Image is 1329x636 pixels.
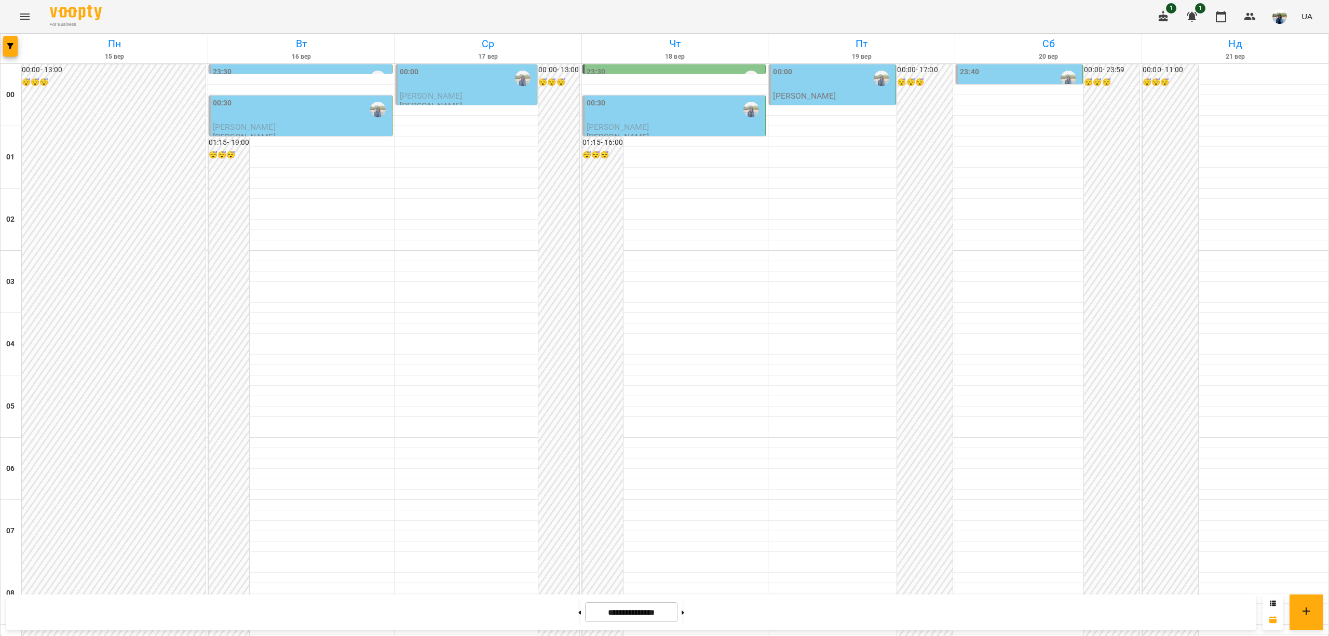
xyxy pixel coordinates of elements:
[213,122,276,132] span: [PERSON_NAME]
[587,132,649,141] p: [PERSON_NAME]
[1166,3,1176,13] span: 1
[1084,77,1140,88] h6: 😴😴😴
[6,276,15,288] h6: 03
[6,588,15,599] h6: 08
[210,36,393,52] h6: Вт
[874,71,889,86] img: Олійник Алла
[397,36,580,52] h6: Ср
[22,64,206,76] h6: 00:00 - 13:00
[6,214,15,225] h6: 02
[1061,71,1076,86] img: Олійник Алла
[6,401,15,412] h6: 05
[584,52,767,62] h6: 18 вер
[23,36,206,52] h6: Пн
[584,36,767,52] h6: Чт
[1297,7,1317,26] button: UA
[50,21,102,28] span: For Business
[770,36,953,52] h6: Пт
[213,66,232,78] label: 23:30
[12,4,37,29] button: Menu
[582,137,623,148] h6: 01:15 - 16:00
[770,52,953,62] h6: 19 вер
[1301,11,1312,22] span: UA
[23,52,206,62] h6: 15 вер
[1195,3,1205,13] span: 1
[538,64,579,76] h6: 00:00 - 13:00
[6,89,15,101] h6: 00
[209,150,249,161] h6: 😴😴😴
[6,339,15,350] h6: 04
[587,122,649,132] span: [PERSON_NAME]
[957,36,1140,52] h6: Сб
[22,77,206,88] h6: 😴😴😴
[773,91,836,100] p: [PERSON_NAME]
[1144,52,1327,62] h6: 21 вер
[538,77,579,88] h6: 😴😴😴
[515,71,531,86] img: Олійник Алла
[50,5,102,20] img: Voopty Logo
[1143,77,1198,88] h6: 😴😴😴
[957,52,1140,62] h6: 20 вер
[400,101,463,110] p: [PERSON_NAME]
[1143,64,1198,76] h6: 00:00 - 11:00
[960,66,979,78] label: 23:40
[1144,36,1327,52] h6: Нд
[587,98,606,109] label: 00:30
[1272,9,1287,24] img: 79bf113477beb734b35379532aeced2e.jpg
[773,66,792,78] label: 00:00
[897,64,953,76] h6: 00:00 - 17:00
[6,525,15,537] h6: 07
[209,137,249,148] h6: 01:15 - 19:00
[213,132,276,141] p: [PERSON_NAME]
[743,102,759,117] img: Олійник Алла
[370,71,386,86] img: Олійник Алла
[6,152,15,163] h6: 01
[400,66,419,78] label: 00:00
[397,52,580,62] h6: 17 вер
[743,71,759,86] img: Олійник Алла
[370,102,386,117] img: Олійник Алла
[582,150,623,161] h6: 😴😴😴
[213,98,232,109] label: 00:30
[400,91,463,101] span: [PERSON_NAME]
[587,66,606,78] label: 23:30
[1084,64,1140,76] h6: 00:00 - 23:59
[6,463,15,475] h6: 06
[210,52,393,62] h6: 16 вер
[897,77,953,88] h6: 😴😴😴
